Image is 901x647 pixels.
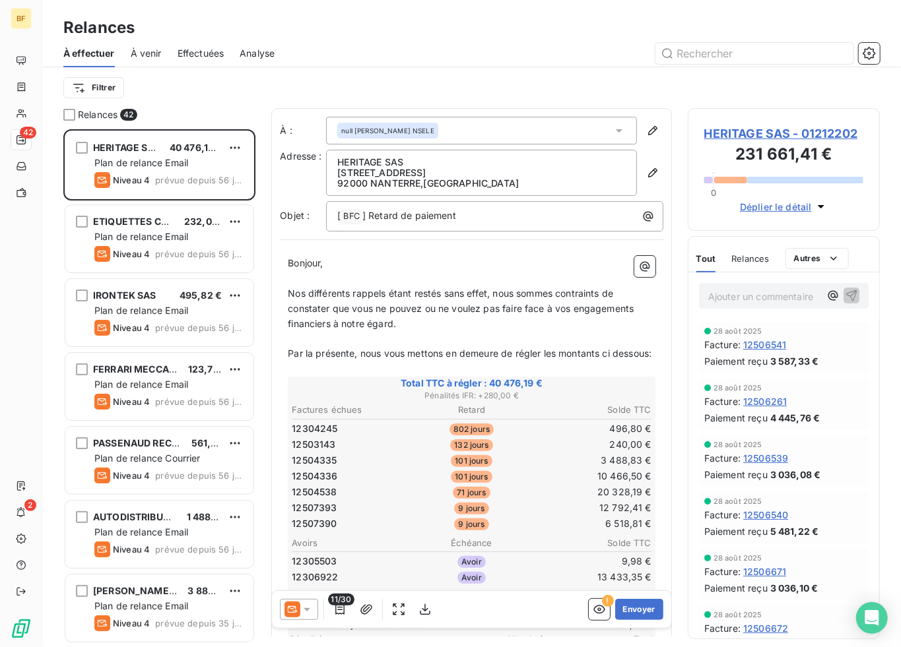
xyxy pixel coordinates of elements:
[20,127,36,139] span: 42
[187,511,236,522] span: 1 488,00 €
[615,599,663,620] button: Envoyer
[533,469,652,483] td: 10 466,50 €
[714,611,762,619] span: 28 août 2025
[704,508,741,522] span: Facture :
[743,451,788,465] span: 12506539
[155,249,243,259] span: prévue depuis 56 jours
[94,231,188,242] span: Plan de relance Email
[290,588,574,599] span: Autre
[337,157,626,168] p: HERITAGE SAS
[94,452,201,464] span: Plan de relance Courrier
[714,554,762,562] span: 28 août 2025
[453,487,490,499] span: 71 jours
[337,210,341,221] span: [
[711,187,716,198] span: 0
[113,396,150,407] span: Niveau 4
[113,470,150,481] span: Niveau 4
[704,338,741,352] span: Facture :
[533,516,652,531] td: 6 518,81 €
[770,581,818,595] span: 3 036,10 €
[704,565,741,578] span: Facture :
[291,536,411,550] th: Avoirs
[94,379,188,390] span: Plan de relance Email
[451,455,492,467] span: 101 jours
[292,422,337,435] span: 12304245
[450,439,492,451] span: 132 jours
[170,142,223,153] span: 40 476,19 €
[63,16,135,40] h3: Relances
[450,423,494,435] span: 802 jours
[191,437,232,448] span: 561,20 €
[280,150,321,162] span: Adresse :
[120,109,137,121] span: 42
[292,454,337,467] span: 12504335
[292,438,335,451] span: 12503143
[93,290,156,301] span: IRONTEK SAS
[113,544,150,555] span: Niveau 4
[113,618,150,629] span: Niveau 4
[704,125,863,142] span: HERITAGE SAS - 01212202
[341,126,434,135] span: null [PERSON_NAME] NSELE
[24,499,36,511] span: 2
[714,441,762,448] span: 28 août 2025
[533,570,652,584] td: 13 433,35 €
[93,585,218,596] span: [PERSON_NAME] FACTORY
[94,526,188,538] span: Plan de relance Email
[704,451,741,465] span: Facture :
[714,497,762,505] span: 28 août 2025
[280,210,310,221] span: Objet :
[714,384,762,392] span: 28 août 2025
[696,253,716,264] span: Tout
[113,175,150,185] span: Niveau 4
[337,168,626,178] p: [STREET_ADDRESS]
[11,618,32,639] img: Logo LeanPay
[291,570,411,584] td: 12306922
[94,600,188,611] span: Plan de relance Email
[533,536,652,550] th: Solde TTC
[533,485,652,499] td: 20 328,19 €
[113,249,150,259] span: Niveau 4
[328,594,355,605] span: 11/30
[291,554,411,569] td: 12305503
[94,305,188,316] span: Plan de relance Email
[770,354,819,368] span: 3 587,33 €
[533,403,652,417] th: Solde TTC
[743,338,786,352] span: 12506541
[288,348,651,359] span: Par la présente, nous vous mettons en demeure de régler les montants ci dessous:
[533,501,652,515] td: 12 792,41 €
[412,536,531,550] th: Échéance
[704,411,768,425] span: Paiement reçu
[704,524,768,538] span: Paiement reçu
[655,43,853,64] input: Rechercher
[412,403,531,417] th: Retard
[743,394,787,408] span: 12506261
[770,524,819,538] span: 5 481,22 €
[187,585,238,596] span: 3 883,56 €
[457,556,486,568] span: Avoir
[155,618,243,629] span: prévue depuis 35 jours
[288,288,636,329] span: Nos différents rappels étant restés sans effet, nous sommes contraints de constater que vous ne p...
[155,175,243,185] span: prévue depuis 56 jours
[63,129,255,647] div: grid
[451,471,492,483] span: 101 jours
[178,47,224,60] span: Effectuées
[454,518,488,530] span: 9 jours
[292,517,337,530] span: 12507390
[93,142,160,153] span: HERITAGE SAS
[495,634,574,644] span: Nbr de factures
[856,602,888,634] div: Open Intercom Messenger
[63,47,115,60] span: À effectuer
[704,142,863,169] h3: 231 661,41 €
[131,47,162,60] span: À venir
[736,199,832,214] button: Déplier le détail
[574,634,653,644] span: Total
[740,200,812,214] span: Déplier le détail
[337,178,626,189] p: 92000 NANTERRE , [GEOGRAPHIC_DATA]
[180,290,222,301] span: 495,82 €
[155,544,243,555] span: prévue depuis 56 jours
[280,124,326,137] label: À :
[770,411,820,425] span: 4 445,76 €
[533,437,652,452] td: 240,00 €
[288,257,323,268] span: Bonjour,
[704,468,768,481] span: Paiement reçu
